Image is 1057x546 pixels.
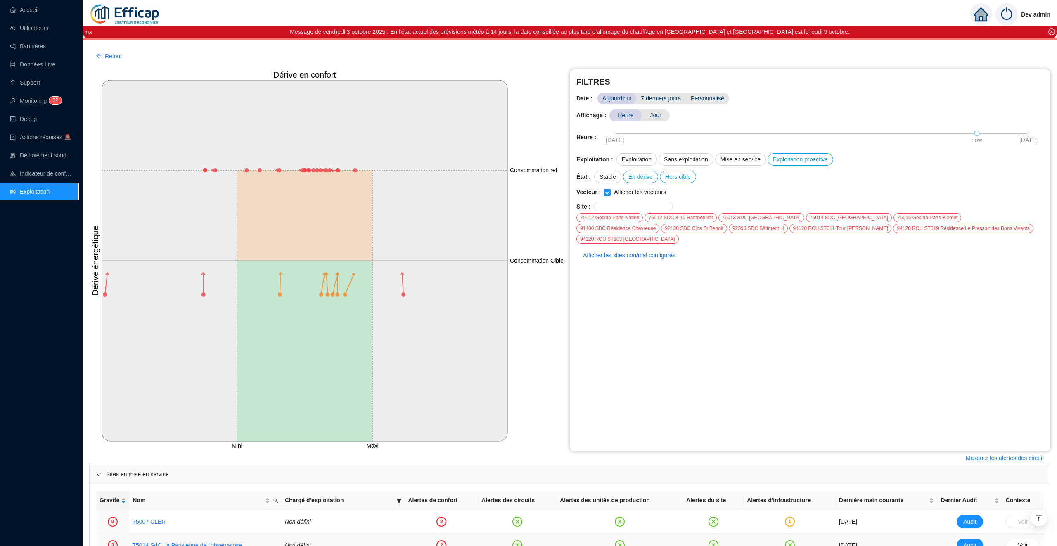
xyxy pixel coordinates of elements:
button: Afficher les sites non/mal configurés [576,249,682,262]
th: Dernier Audit [937,491,1002,510]
th: Contexte [1002,491,1043,510]
a: slidersExploitation [10,188,50,195]
span: Date : [576,94,597,103]
a: monitorMonitoring32 [10,97,59,104]
div: Message de vendredi 3 octobre 2025 : En l'état actuel des prévisions météo à 14 jours, la date co... [290,28,850,36]
button: Masquer les alertes des circuit [959,451,1050,465]
span: close-circle [615,517,625,527]
span: home [974,7,988,22]
div: 1 [785,517,795,527]
span: 2 [55,97,58,103]
th: Alertes d'infrastructure [744,491,836,510]
span: check-square [10,134,16,140]
sup: 32 [49,97,61,104]
span: Chargé d'exploitation [285,496,393,505]
td: [DATE] [836,510,937,534]
span: Personnalisé [686,93,729,104]
span: Heure : [576,133,596,142]
span: Sites en mise en service [106,470,1043,479]
div: 9 [108,517,118,527]
a: homeAccueil [10,7,38,13]
div: 75013 SDC [GEOGRAPHIC_DATA] [718,213,804,222]
button: Retour [89,50,129,63]
span: Heure [609,109,642,121]
span: filter [395,494,403,506]
th: Nom [129,491,282,510]
button: Audit [957,515,983,528]
button: Voir [1006,515,1040,528]
span: 3 [52,97,55,103]
a: databaseDonnées Live [10,61,55,68]
span: Retour [105,52,122,61]
span: expanded [96,472,101,477]
div: 92130 SDC Clos St Benoit [661,224,727,233]
div: 94120 RCU ST103 [GEOGRAPHIC_DATA] [576,235,679,244]
span: Aujourd'hui [597,93,636,104]
span: search [273,498,278,503]
div: 75012 Gecina Paris Nation [576,213,643,222]
div: Exploitation proactive [768,153,833,166]
div: Hors cible [660,171,696,183]
tspan: Dérive en confort [273,70,337,79]
span: Site : [576,202,590,211]
span: Gravité [100,496,119,505]
span: Jour [642,109,669,121]
tspan: Mini [232,442,242,449]
span: [DATE] [606,136,624,145]
span: arrow-left [96,53,102,59]
th: Alertes des circuits [478,491,557,510]
span: Audit [963,518,976,526]
span: filter [396,498,401,503]
th: Gravité [96,491,129,510]
th: Alertes de confort [405,491,478,510]
a: heat-mapIndicateur de confort [10,170,73,177]
span: close-circle [709,517,718,527]
a: teamUtilisateurs [10,25,48,31]
div: 92390 SDC Bâtiment H [729,224,788,233]
span: État : [576,173,591,181]
a: questionSupport [10,79,40,86]
th: Alertes des unités de production [557,491,683,510]
i: 1 / 3 [85,29,92,36]
span: Non défini [285,518,311,525]
div: 75015 Gecina Paris Blomet [893,213,961,222]
tspan: Consommation ref [510,167,557,173]
div: 75012 SDC 8-10 Rambouillet [645,213,716,222]
span: 7 derniers jours [636,93,686,104]
span: Vecteur : [576,188,601,197]
a: codeDebug [10,116,37,122]
span: close-circle [512,517,522,527]
span: Voir [1018,518,1028,526]
a: 75007 CLER [133,518,166,526]
span: Dernier Audit [941,496,992,505]
th: Alertes du site [683,491,744,510]
div: 2 [436,517,446,527]
tspan: Dérive énergétique [91,226,100,296]
a: clusterDéploiement sondes [10,152,73,159]
tspan: Maxi [366,442,379,449]
img: power [995,3,1018,26]
span: now [972,136,982,145]
tspan: Consommation Cible [510,257,564,264]
span: vertical-align-top [1035,514,1043,522]
span: close-circle [1048,28,1055,35]
a: 75007 CLER [133,518,166,525]
span: Afficher les vecteurs [611,188,669,197]
div: En dérive [623,171,658,183]
span: Exploitation : [576,155,613,164]
span: Affichage : [576,111,606,120]
div: Stable [594,171,621,183]
span: Nom [133,496,263,505]
a: notificationBannières [10,43,46,50]
div: 75014 SDC [GEOGRAPHIC_DATA] [806,213,892,222]
span: FILTRES [576,76,1044,88]
span: Masquer les alertes des circuit [966,454,1044,463]
div: Sans exploitation [659,153,713,166]
div: Sites en mise en service [90,465,1050,484]
span: Dernière main courante [839,496,927,505]
div: Exploitation [616,153,657,166]
span: Afficher les sites non/mal configurés [583,251,675,260]
div: 94120 RCU ST019 Résidence Le Pressoir des Bons Vivants [893,224,1033,233]
div: 91400 SDC Résidence Chevreuse [576,224,659,233]
span: Actions requises 🚨 [20,134,71,140]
